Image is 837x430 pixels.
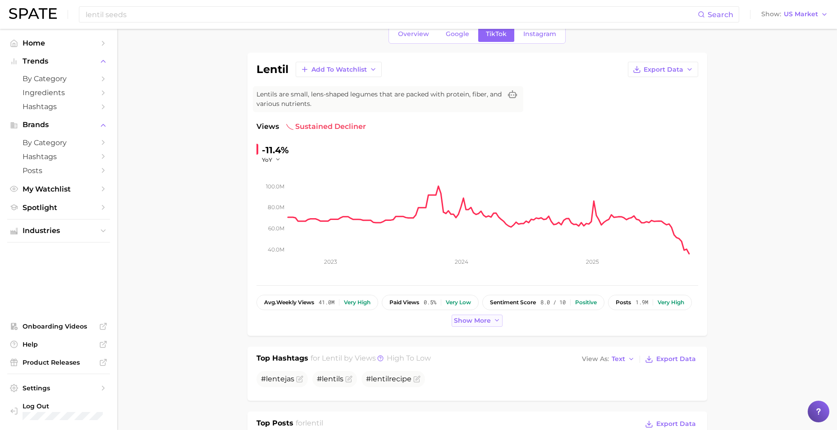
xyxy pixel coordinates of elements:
[7,224,110,238] button: Industries
[398,30,429,38] span: Overview
[9,8,57,19] img: SPATE
[23,57,95,65] span: Trends
[262,156,281,164] button: YoY
[7,381,110,395] a: Settings
[486,30,507,38] span: TikTok
[23,322,95,330] span: Onboarding Videos
[478,26,514,42] a: TikTok
[656,355,696,363] span: Export Data
[446,30,469,38] span: Google
[23,227,95,235] span: Industries
[345,375,352,383] button: Flag as miscategorized or irrelevant
[575,299,597,306] div: Positive
[580,353,637,365] button: View AsText
[23,185,95,193] span: My Watchlist
[23,74,95,83] span: by Category
[644,66,683,73] span: Export Data
[7,399,110,423] a: Log out. Currently logged in with e-mail bweibel@maybelline.com.
[7,36,110,50] a: Home
[7,55,110,68] button: Trends
[7,164,110,178] a: Posts
[262,156,272,164] span: YoY
[322,375,340,383] span: lentil
[7,201,110,215] a: Spotlight
[636,299,648,306] span: 1.9m
[7,72,110,86] a: by Category
[759,9,830,20] button: ShowUS Market
[317,375,343,383] span: # s
[7,320,110,333] a: Onboarding Videos
[23,203,95,212] span: Spotlight
[643,353,698,366] button: Export Data
[413,375,421,383] button: Flag as miscategorized or irrelevant
[23,88,95,97] span: Ingredients
[7,356,110,369] a: Product Releases
[296,62,382,77] button: Add to Watchlist
[585,258,599,265] tspan: 2025
[371,375,389,383] span: lentil
[268,246,284,253] tspan: 40.0m
[286,123,293,130] img: sustained decliner
[612,357,625,361] span: Text
[523,30,556,38] span: Instagram
[256,353,308,366] h1: Top Hashtags
[23,166,95,175] span: Posts
[311,353,431,366] h2: for by Views
[658,299,684,306] div: Very high
[7,100,110,114] a: Hashtags
[344,299,370,306] div: Very high
[256,121,279,132] span: Views
[23,152,95,161] span: Hashtags
[454,258,468,265] tspan: 2024
[390,26,437,42] a: Overview
[382,295,479,310] button: paid views0.5%Very low
[446,299,471,306] div: Very low
[23,102,95,111] span: Hashtags
[268,204,284,210] tspan: 80.0m
[23,402,105,410] span: Log Out
[490,299,536,306] span: sentiment score
[366,375,412,383] span: # recipe
[262,143,289,157] div: -11.4%
[311,66,367,73] span: Add to Watchlist
[452,315,503,327] button: Show more
[7,136,110,150] a: by Category
[264,299,314,306] span: weekly views
[261,375,294,383] span: #lentejas
[7,86,110,100] a: Ingredients
[482,295,604,310] button: sentiment score8.0 / 10Positive
[454,317,491,325] span: Show more
[305,419,323,427] span: lentil
[389,299,419,306] span: paid views
[616,299,631,306] span: posts
[266,183,284,190] tspan: 100.0m
[628,62,698,77] button: Export Data
[7,150,110,164] a: Hashtags
[7,338,110,351] a: Help
[540,299,566,306] span: 8.0 / 10
[708,10,733,19] span: Search
[23,138,95,147] span: by Category
[784,12,818,17] span: US Market
[286,121,366,132] span: sustained decliner
[387,354,431,362] span: high to low
[256,90,502,109] span: Lentils are small, lens-shaped legumes that are packed with protein, fiber, and various nutrients.
[256,64,288,75] h1: lentil
[23,340,95,348] span: Help
[319,299,334,306] span: 41.0m
[322,354,342,362] span: lentil
[438,26,477,42] a: Google
[7,182,110,196] a: My Watchlist
[264,299,276,306] abbr: average
[23,358,95,366] span: Product Releases
[296,375,303,383] button: Flag as miscategorized or irrelevant
[582,357,609,361] span: View As
[7,118,110,132] button: Brands
[516,26,564,42] a: Instagram
[656,420,696,428] span: Export Data
[268,225,284,232] tspan: 60.0m
[85,7,698,22] input: Search here for a brand, industry, or ingredient
[23,384,95,392] span: Settings
[608,295,692,310] button: posts1.9mVery high
[761,12,781,17] span: Show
